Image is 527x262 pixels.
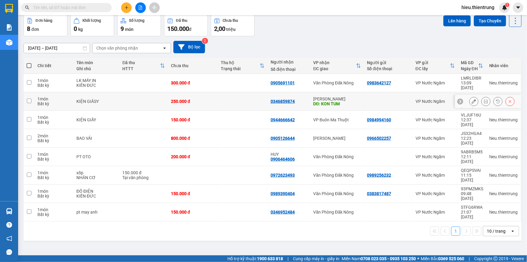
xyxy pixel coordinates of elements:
div: 0989390404 [271,191,295,196]
button: Bộ lọc [173,41,205,53]
span: 8 [27,25,30,32]
div: KIỆN GIẤY [76,117,116,122]
span: hieu.thientrung [457,4,499,11]
span: notification [6,236,12,241]
div: 0906464606 [271,157,295,162]
th: Toggle SortBy [218,58,268,74]
span: món [125,27,133,32]
div: Đơn hàng [36,18,52,23]
span: plus [124,5,129,10]
div: hieu.thientrung [489,136,518,141]
div: 0905126644 [271,136,295,141]
div: 0346952484 [271,210,295,215]
input: Tìm tên, số ĐT hoặc mã đơn [33,4,104,11]
div: LMRLDIBR [461,76,483,80]
div: Khối lượng [82,18,101,23]
div: Đã thu [176,18,187,23]
div: 0984994160 [367,117,391,122]
span: đ [189,27,191,32]
div: Văn Phòng Đăk Nông [313,80,361,85]
div: 250.000 đ [171,99,215,104]
div: VP Nước Ngầm [416,210,455,215]
div: 150.000 đ [122,170,165,175]
div: Bất kỳ [37,83,70,88]
div: 12:37 [DATE] [461,117,483,127]
div: 800.000 đ [171,136,215,141]
div: LK MÁY IN [76,78,116,83]
span: Miền Bắc [421,255,464,262]
div: JS32HGA4 [461,131,483,136]
div: 1 món [37,170,70,175]
div: 93PMZMKS [461,186,483,191]
div: 150.000 đ [171,117,215,122]
div: 12:23 [DATE] [461,136,483,146]
button: Tạo Chuyến [474,15,506,26]
img: solution-icon [6,24,12,31]
div: VP Nước Ngầm [416,80,455,85]
div: 1 món [37,152,70,157]
span: 0 [74,25,77,32]
div: Người gửi [367,60,410,65]
div: 2 món [37,133,70,138]
button: plus [121,2,132,13]
div: Người nhận [271,60,307,64]
div: Nhân viên [489,63,518,68]
div: PT OTO [76,154,116,159]
img: warehouse-icon [6,39,12,46]
span: | [469,255,470,262]
span: 1 [506,3,508,7]
sup: 1 [505,3,509,7]
div: VP nhận [313,60,356,65]
div: VP Nước Ngầm [416,117,455,122]
div: Số điện thoại [367,66,410,71]
button: aim [149,2,160,13]
img: warehouse-icon [6,208,12,215]
button: file-add [135,2,146,13]
div: hieu.thientrung [489,210,518,215]
div: 300.000 đ [171,80,215,85]
div: hieu.thientrung [489,117,518,122]
div: [PERSON_NAME] [313,97,361,101]
div: hieu.thientrung [489,154,518,159]
div: 1 món [37,189,70,194]
div: Văn Phòng Đăk Nông [313,191,361,196]
div: Văn Phòng Đăk Nông [313,154,361,159]
div: Chưa thu [171,63,215,68]
div: 0983642127 [367,80,391,85]
div: DĐ: KON TUM [313,101,361,106]
div: 150.000 đ [171,191,215,196]
span: Hỗ trợ kỹ thuật: [227,255,283,262]
div: hieu.thientrung [489,173,518,178]
span: caret-down [516,5,521,10]
button: Khối lượng0kg [70,15,114,36]
div: VP Nước Ngầm [416,191,455,196]
div: 0989256232 [367,173,391,178]
div: Ghi chú [76,66,116,71]
div: KIẾN ĐỨC [76,83,116,88]
span: kg [78,27,83,32]
span: Cung cấp máy in - giấy in: [293,255,340,262]
div: pt may anh [76,210,116,215]
div: Tại văn phòng [122,175,165,180]
div: 0966502257 [367,136,391,141]
div: Bất kỳ [37,157,70,162]
div: Sửa đơn hàng [469,97,478,106]
div: Số lượng [129,18,145,23]
th: Toggle SortBy [310,58,364,74]
span: ⚪️ [417,257,419,260]
div: Văn Phòng Đăk Nông [313,173,361,178]
span: đơn [31,27,39,32]
svg: open [510,229,515,234]
div: HUY [271,152,307,157]
span: file-add [138,5,143,10]
svg: open [162,46,167,51]
div: Bất kỳ [37,101,70,106]
div: 0383817487 [367,191,391,196]
div: KIẾN ĐỨC [76,194,116,198]
span: copyright [493,257,498,261]
div: 13:09 [DATE] [461,80,483,90]
div: 21:07 [DATE] [461,210,483,219]
span: triệu [226,27,236,32]
span: 2,00 [214,25,225,32]
div: 1 món [37,97,70,101]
